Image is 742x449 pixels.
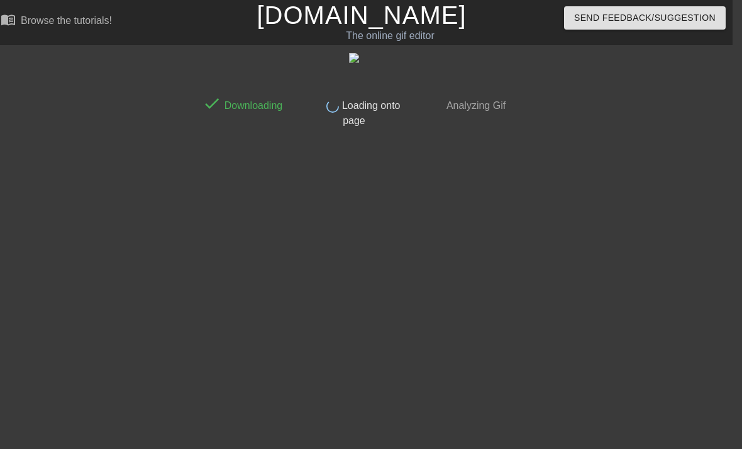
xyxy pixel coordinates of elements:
span: Downloading [221,100,282,111]
span: menu_book [1,12,16,27]
button: Send Feedback/Suggestion [564,6,726,30]
div: The online gif editor [244,28,536,43]
span: Loading onto page [339,100,400,126]
img: SnAWw.gif [349,53,359,63]
span: Analyzing Gif [444,100,506,111]
span: Send Feedback/Suggestion [574,10,716,26]
span: done [202,94,221,113]
a: [DOMAIN_NAME] [257,1,466,29]
a: Browse the tutorials! [1,12,112,31]
div: Browse the tutorials! [21,15,112,26]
